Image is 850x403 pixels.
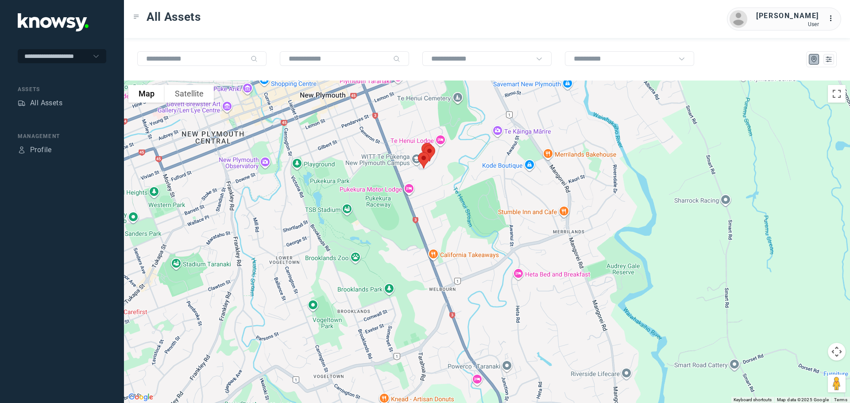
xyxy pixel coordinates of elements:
a: Open this area in Google Maps (opens a new window) [126,391,155,403]
div: Profile [30,145,52,155]
div: Profile [18,146,26,154]
div: Assets [18,99,26,107]
span: All Assets [147,9,201,25]
div: User [756,21,819,27]
div: Search [251,55,258,62]
span: Map data ©2025 Google [777,397,829,402]
button: Keyboard shortcuts [734,397,772,403]
div: : [828,13,838,25]
tspan: ... [828,15,837,22]
div: Management [18,132,106,140]
img: Google [126,391,155,403]
div: Search [393,55,400,62]
button: Toggle fullscreen view [828,85,846,103]
div: Map [810,55,818,63]
button: Map camera controls [828,343,846,361]
button: Show street map [128,85,165,103]
div: Toggle Menu [133,14,139,20]
div: Assets [18,85,106,93]
div: List [825,55,833,63]
img: Application Logo [18,13,89,31]
button: Show satellite imagery [165,85,214,103]
a: AssetsAll Assets [18,98,62,108]
a: Terms (opens in new tab) [834,397,847,402]
a: ProfileProfile [18,145,52,155]
button: Drag Pegman onto the map to open Street View [828,375,846,392]
div: [PERSON_NAME] [756,11,819,21]
div: : [828,13,838,24]
img: avatar.png [730,10,747,28]
div: All Assets [30,98,62,108]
